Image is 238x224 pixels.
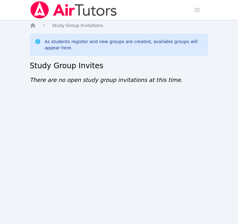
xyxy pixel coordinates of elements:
[52,23,103,28] span: Study Group Invitations
[52,22,103,29] a: Study Group Invitations
[30,61,208,71] h2: Study Group Invites
[45,38,203,51] div: As students register and new groups are created, available groups will appear here.
[30,77,183,83] span: There are no open study group invitations at this time.
[30,22,208,29] nav: Breadcrumb
[30,1,117,19] img: Air Tutors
